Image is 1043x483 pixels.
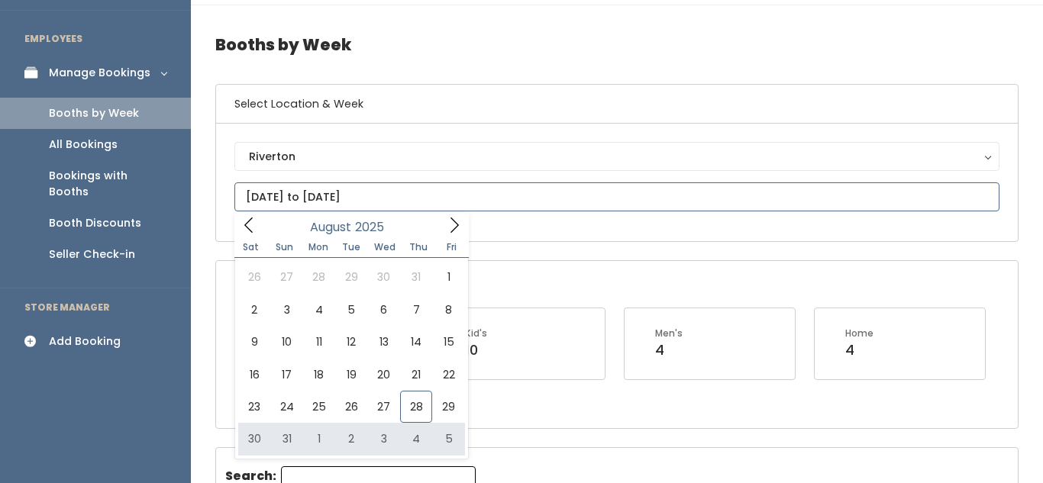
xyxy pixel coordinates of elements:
[270,423,302,455] span: August 31, 2025
[310,221,351,233] span: August
[303,326,335,358] span: August 11, 2025
[351,217,397,237] input: Year
[335,423,367,455] span: September 2, 2025
[655,340,683,360] div: 4
[234,243,268,252] span: Sat
[432,423,464,455] span: September 5, 2025
[234,182,999,211] input: August 30 - September 5, 2025
[368,243,402,252] span: Wed
[303,423,335,455] span: September 1, 2025
[432,294,464,326] span: August 8, 2025
[465,340,487,360] div: 10
[400,391,432,423] span: August 28, 2025
[400,359,432,391] span: August 21, 2025
[238,359,270,391] span: August 16, 2025
[845,340,873,360] div: 4
[303,261,335,293] span: July 28, 2025
[238,391,270,423] span: August 23, 2025
[400,261,432,293] span: July 31, 2025
[270,359,302,391] span: August 17, 2025
[655,327,683,340] div: Men's
[49,105,139,121] div: Booths by Week
[368,294,400,326] span: August 6, 2025
[303,294,335,326] span: August 4, 2025
[402,243,435,252] span: Thu
[249,148,985,165] div: Riverton
[270,261,302,293] span: July 27, 2025
[49,168,166,200] div: Bookings with Booths
[335,294,367,326] span: August 5, 2025
[400,294,432,326] span: August 7, 2025
[432,326,464,358] span: August 15, 2025
[270,391,302,423] span: August 24, 2025
[49,137,118,153] div: All Bookings
[49,65,150,81] div: Manage Bookings
[465,327,487,340] div: Kid's
[303,391,335,423] span: August 25, 2025
[400,326,432,358] span: August 14, 2025
[845,327,873,340] div: Home
[435,243,469,252] span: Fri
[268,243,302,252] span: Sun
[216,85,1018,124] h6: Select Location & Week
[334,243,368,252] span: Tue
[368,391,400,423] span: August 27, 2025
[270,294,302,326] span: August 3, 2025
[238,423,270,455] span: August 30, 2025
[432,261,464,293] span: August 1, 2025
[400,423,432,455] span: September 4, 2025
[335,391,367,423] span: August 26, 2025
[215,24,1019,66] h4: Booths by Week
[432,391,464,423] span: August 29, 2025
[270,326,302,358] span: August 10, 2025
[49,333,121,349] div: Add Booking
[238,261,270,293] span: July 26, 2025
[49,215,141,231] div: Booth Discounts
[238,294,270,326] span: August 2, 2025
[238,326,270,358] span: August 9, 2025
[335,326,367,358] span: August 12, 2025
[368,359,400,391] span: August 20, 2025
[335,359,367,391] span: August 19, 2025
[368,326,400,358] span: August 13, 2025
[234,142,999,171] button: Riverton
[368,261,400,293] span: July 30, 2025
[432,359,464,391] span: August 22, 2025
[302,243,335,252] span: Mon
[335,261,367,293] span: July 29, 2025
[49,246,135,262] div: Seller Check-in
[303,359,335,391] span: August 18, 2025
[368,423,400,455] span: September 3, 2025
